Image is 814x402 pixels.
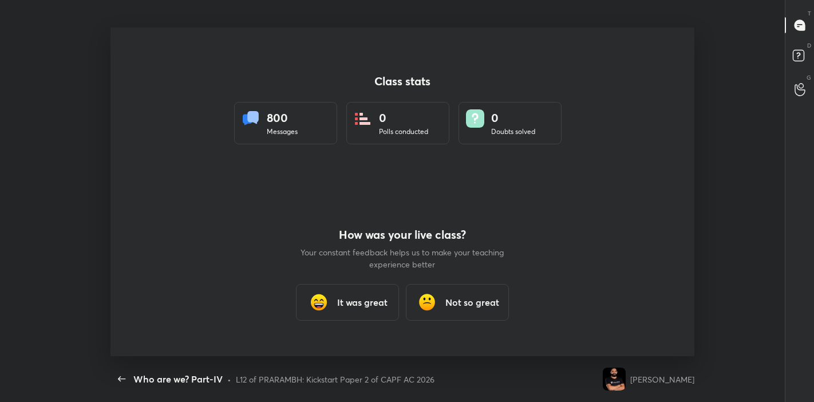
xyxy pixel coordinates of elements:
div: Who are we? Part-IV [133,372,223,386]
h3: It was great [337,295,388,309]
div: 0 [491,109,535,127]
div: Polls conducted [379,127,428,137]
div: Messages [267,127,298,137]
div: [PERSON_NAME] [630,373,694,385]
h3: Not so great [445,295,499,309]
p: Your constant feedback helps us to make your teaching experience better [299,246,505,270]
div: L12 of PRARAMBH: Kickstart Paper 2 of CAPF AC 2026 [236,373,434,385]
img: doubts.8a449be9.svg [466,109,484,128]
img: statsPoll.b571884d.svg [354,109,372,128]
img: 666fa0eaabd6440c939b188099b6a4ed.jpg [603,368,626,391]
img: statsMessages.856aad98.svg [242,109,260,128]
img: grinning_face_with_smiling_eyes_cmp.gif [307,291,330,314]
p: G [807,73,811,82]
div: Doubts solved [491,127,535,137]
h4: How was your live class? [299,228,505,242]
h4: Class stats [234,74,571,88]
div: 800 [267,109,298,127]
p: D [807,41,811,50]
div: • [227,373,231,385]
img: frowning_face_cmp.gif [416,291,438,314]
div: 0 [379,109,428,127]
p: T [808,9,811,18]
